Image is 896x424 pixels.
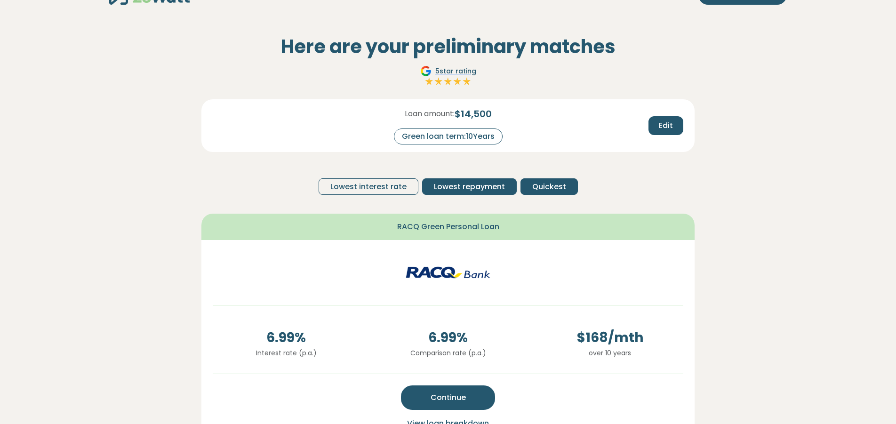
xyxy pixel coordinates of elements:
[406,251,490,294] img: racq-personal logo
[443,77,453,86] img: Full star
[375,348,521,358] p: Comparison rate (p.a.)
[536,348,683,358] p: over 10 years
[536,328,683,348] span: $ 168 /mth
[431,392,466,403] span: Continue
[330,181,407,192] span: Lowest interest rate
[455,107,492,121] span: $ 14,500
[462,77,472,86] img: Full star
[434,77,443,86] img: Full star
[420,65,432,77] img: Google
[435,66,476,76] span: 5 star rating
[424,77,434,86] img: Full star
[213,328,360,348] span: 6.99 %
[319,178,418,195] button: Lowest interest rate
[375,328,521,348] span: 6.99 %
[405,108,455,120] span: Loan amount:
[434,181,505,192] span: Lowest repayment
[419,65,478,88] a: Google5star ratingFull starFull starFull starFull starFull star
[422,178,517,195] button: Lowest repayment
[394,128,503,144] div: Green loan term: 10 Years
[397,221,499,232] span: RACQ Green Personal Loan
[532,181,566,192] span: Quickest
[201,35,695,58] h2: Here are your preliminary matches
[648,116,683,135] button: Edit
[401,385,495,410] button: Continue
[453,77,462,86] img: Full star
[520,178,578,195] button: Quickest
[659,120,673,131] span: Edit
[213,348,360,358] p: Interest rate (p.a.)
